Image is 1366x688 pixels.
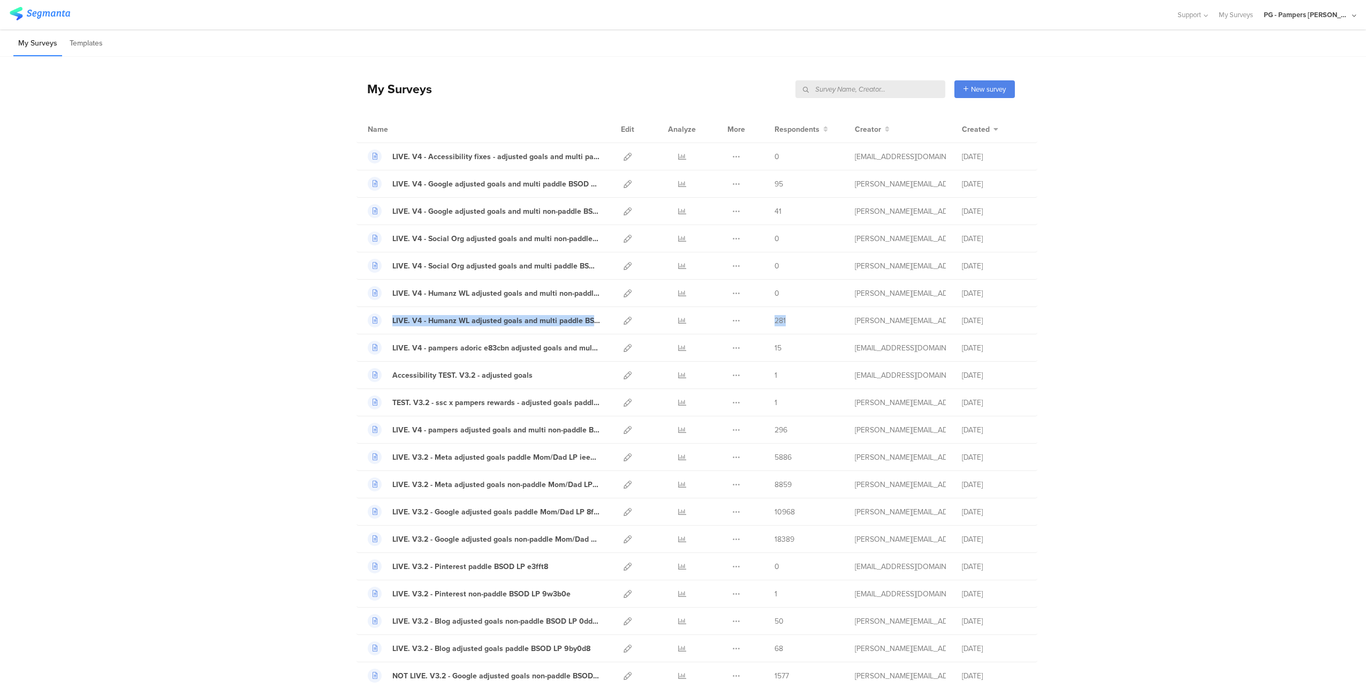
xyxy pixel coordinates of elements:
[775,370,777,381] span: 1
[855,233,946,244] div: aguiar.s@pg.com
[775,206,781,217] span: 41
[962,206,1026,217] div: [DATE]
[392,233,600,244] div: LIVE. V4 - Social Org adjusted goals and multi non-paddle BSOD 0atc98
[368,313,600,327] a: LIVE. V4 - Humanz WL adjusted goals and multi paddle BSOD LP ua6eed
[392,479,600,490] div: LIVE. V3.2 - Meta adjusted goals non-paddle Mom/Dad LP afxe35
[65,31,108,56] li: Templates
[1264,10,1349,20] div: PG - Pampers [PERSON_NAME]
[368,204,600,218] a: LIVE. V4 - Google adjusted goals and multi non-paddle BSOD LP ocf695
[855,124,890,135] button: Creator
[962,670,1026,682] div: [DATE]
[962,233,1026,244] div: [DATE]
[392,424,600,436] div: LIVE. V4 - pampers adjusted goals and multi non-paddle BSOD LP c5s842
[775,643,783,654] span: 68
[962,588,1026,600] div: [DATE]
[775,534,794,545] span: 18389
[775,616,784,627] span: 50
[962,479,1026,490] div: [DATE]
[775,288,779,299] span: 0
[855,616,946,627] div: aguiar.s@pg.com
[855,588,946,600] div: hougui.yh.1@pg.com
[855,643,946,654] div: aguiar.s@pg.com
[368,669,600,683] a: NOT LIVE. V3.2 - Google adjusted goals non-paddle BSOD LP f0dch1
[392,561,548,572] div: LIVE. V3.2 - Pinterest paddle BSOD LP e3fft8
[666,116,698,143] div: Analyze
[855,506,946,518] div: aguiar.s@pg.com
[775,479,792,490] span: 8859
[962,506,1026,518] div: [DATE]
[775,397,777,408] span: 1
[775,561,779,572] span: 0
[962,124,998,135] button: Created
[368,177,600,191] a: LIVE. V4 - Google adjusted goals and multi paddle BSOD LP 3t4561
[775,260,779,272] span: 0
[962,178,1026,190] div: [DATE]
[392,534,600,545] div: LIVE. V3.2 - Google adjusted goals non-paddle Mom/Dad LP 42vc37
[725,116,748,143] div: More
[392,588,571,600] div: LIVE. V3.2 - Pinterest non-paddle BSOD LP 9w3b0e
[775,124,828,135] button: Respondents
[855,479,946,490] div: aguiar.s@pg.com
[368,614,600,628] a: LIVE. V3.2 - Blog adjusted goals non-paddle BSOD LP 0dd60g
[775,124,819,135] span: Respondents
[962,424,1026,436] div: [DATE]
[855,151,946,162] div: hougui.yh.1@pg.com
[962,288,1026,299] div: [DATE]
[13,31,62,56] li: My Surveys
[962,124,990,135] span: Created
[775,670,789,682] span: 1577
[392,670,600,682] div: NOT LIVE. V3.2 - Google adjusted goals non-paddle BSOD LP f0dch1
[392,452,600,463] div: LIVE. V3.2 - Meta adjusted goals paddle Mom/Dad LP iee78e
[855,370,946,381] div: hougui.yh.1@pg.com
[855,124,881,135] span: Creator
[392,370,533,381] div: Accessibility TEST. V3.2 - adjusted goals
[962,151,1026,162] div: [DATE]
[392,288,600,299] div: LIVE. V4 - Humanz WL adjusted goals and multi non-paddle BSOD 8cf0dw
[795,80,945,98] input: Survey Name, Creator...
[10,7,70,20] img: segmanta logo
[392,151,600,162] div: LIVE. V4 - Accessibility fixes - adjusted goals and multi paddle BSOD LP 3t4561
[368,587,571,601] a: LIVE. V3.2 - Pinterest non-paddle BSOD LP 9w3b0e
[962,534,1026,545] div: [DATE]
[368,341,600,355] a: LIVE. V4 - pampers adoric e83cbn adjusted goals and multi BSOD LP
[855,452,946,463] div: aguiar.s@pg.com
[368,395,600,409] a: TEST. V3.2 - ssc x pampers rewards - adjusted goals paddle BSOD LP ec6ede
[775,452,792,463] span: 5886
[775,233,779,244] span: 0
[962,315,1026,326] div: [DATE]
[392,397,600,408] div: TEST. V3.2 - ssc x pampers rewards - adjusted goals paddle BSOD LP ec6ede
[855,561,946,572] div: hougui.yh.1@pg.com
[962,452,1026,463] div: [DATE]
[855,178,946,190] div: aguiar.s@pg.com
[616,116,639,143] div: Edit
[962,342,1026,354] div: [DATE]
[356,80,432,98] div: My Surveys
[855,534,946,545] div: aguiar.s@pg.com
[392,506,600,518] div: LIVE. V3.2 - Google adjusted goals paddle Mom/Dad LP 8fx90a
[368,286,600,300] a: LIVE. V4 - Humanz WL adjusted goals and multi non-paddle BSOD 8cf0dw
[775,588,777,600] span: 1
[855,342,946,354] div: hougui.yh.1@pg.com
[775,424,787,436] span: 296
[392,206,600,217] div: LIVE. V4 - Google adjusted goals and multi non-paddle BSOD LP ocf695
[368,231,600,245] a: LIVE. V4 - Social Org adjusted goals and multi non-paddle BSOD 0atc98
[971,84,1006,94] span: New survey
[962,561,1026,572] div: [DATE]
[368,641,590,655] a: LIVE. V3.2 - Blog adjusted goals paddle BSOD LP 9by0d8
[368,368,533,382] a: Accessibility TEST. V3.2 - adjusted goals
[962,397,1026,408] div: [DATE]
[775,315,786,326] span: 281
[368,423,600,437] a: LIVE. V4 - pampers adjusted goals and multi non-paddle BSOD LP c5s842
[855,424,946,436] div: aguiar.s@pg.com
[1178,10,1201,20] span: Support
[392,342,600,354] div: LIVE. V4 - pampers adoric e83cbn adjusted goals and multi BSOD LP
[392,643,590,654] div: LIVE. V3.2 - Blog adjusted goals paddle BSOD LP 9by0d8
[855,288,946,299] div: aguiar.s@pg.com
[775,151,779,162] span: 0
[855,260,946,272] div: aguiar.s@pg.com
[368,559,548,573] a: LIVE. V3.2 - Pinterest paddle BSOD LP e3fft8
[775,178,783,190] span: 95
[962,260,1026,272] div: [DATE]
[392,178,600,190] div: LIVE. V4 - Google adjusted goals and multi paddle BSOD LP 3t4561
[368,149,600,163] a: LIVE. V4 - Accessibility fixes - adjusted goals and multi paddle BSOD LP 3t4561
